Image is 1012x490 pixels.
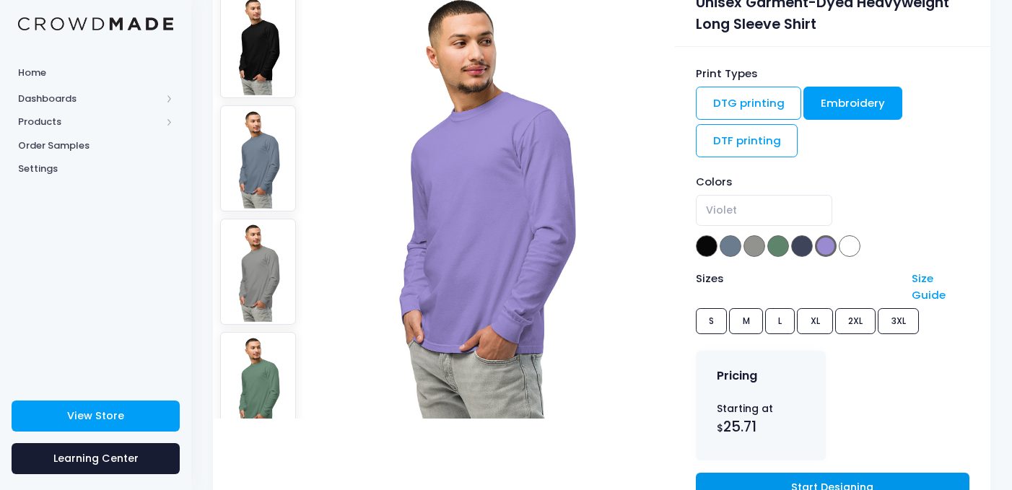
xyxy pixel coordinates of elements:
span: Violet [696,195,832,226]
img: Logo [18,17,173,31]
div: Print Types [696,66,969,82]
a: Size Guide [912,271,946,302]
a: Learning Center [12,443,180,474]
span: Settings [18,162,173,176]
span: Learning Center [53,451,139,465]
div: Colors [696,174,969,190]
span: Home [18,66,173,80]
span: View Store [67,408,124,423]
div: Starting at $ [717,401,804,437]
h4: Pricing [717,369,757,383]
div: Sizes [689,271,904,303]
span: Violet [706,203,737,218]
a: Embroidery [803,87,902,120]
a: DTF printing [696,124,798,157]
a: View Store [12,401,180,432]
span: Order Samples [18,139,173,153]
span: Products [18,115,161,129]
span: Dashboards [18,92,161,106]
a: DTG printing [696,87,802,120]
span: 25.71 [723,417,756,437]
